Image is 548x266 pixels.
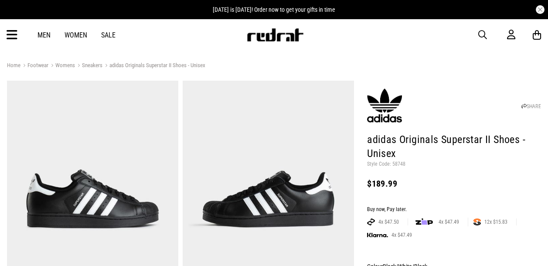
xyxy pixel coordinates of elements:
[481,218,511,225] span: 12x $15.83
[415,218,433,226] img: zip
[388,232,415,239] span: 4x $47.49
[246,28,304,41] img: Redrat logo
[473,218,481,225] img: SPLITPAY
[435,218,463,225] span: 4x $47.49
[75,62,102,70] a: Sneakers
[65,31,87,39] a: Women
[101,31,116,39] a: Sale
[7,62,20,68] a: Home
[20,62,48,70] a: Footwear
[213,6,335,13] span: [DATE] is [DATE]! Order now to get your gifts in time
[102,62,205,70] a: adidas Originals Superstar II Shoes - Unisex
[48,62,75,70] a: Womens
[367,218,375,225] img: AFTERPAY
[521,103,541,109] a: SHARE
[367,233,388,238] img: KLARNA
[367,206,541,213] div: Buy now, Pay later.
[367,88,402,123] img: adidas
[367,178,541,189] div: $189.99
[37,31,51,39] a: Men
[375,218,402,225] span: 4x $47.50
[367,133,541,161] h1: adidas Originals Superstar II Shoes - Unisex
[367,161,541,168] p: Style Code: 58748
